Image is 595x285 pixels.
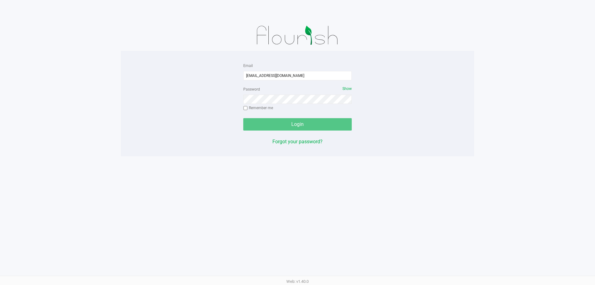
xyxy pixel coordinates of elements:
span: Show [342,87,352,91]
label: Email [243,63,253,69]
span: Web: v1.40.0 [286,279,309,284]
input: Remember me [243,106,248,110]
button: Forgot your password? [272,138,323,145]
label: Password [243,87,260,92]
label: Remember me [243,105,273,111]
